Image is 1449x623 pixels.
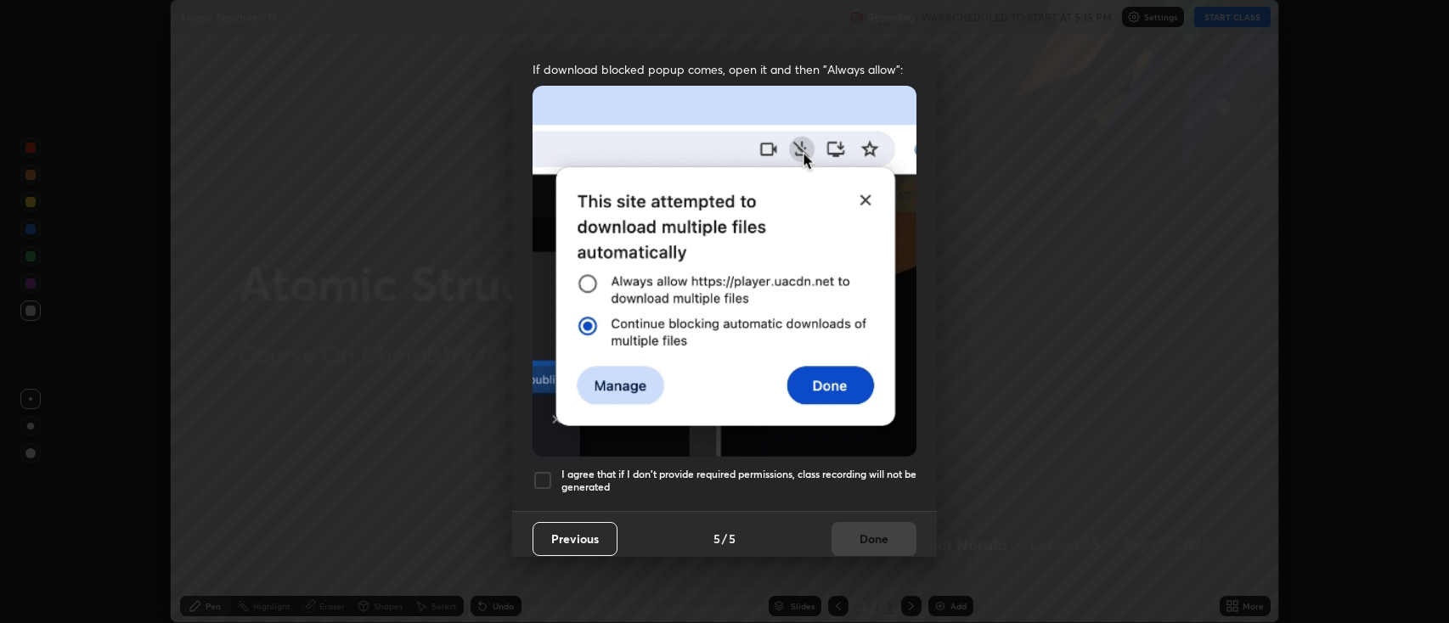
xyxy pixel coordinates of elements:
button: Previous [533,522,617,556]
h5: I agree that if I don't provide required permissions, class recording will not be generated [561,468,916,494]
img: downloads-permission-blocked.gif [533,86,916,457]
h4: / [722,530,727,547]
h4: 5 [713,530,720,547]
span: If download blocked popup comes, open it and then "Always allow": [533,61,916,77]
h4: 5 [729,530,736,547]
